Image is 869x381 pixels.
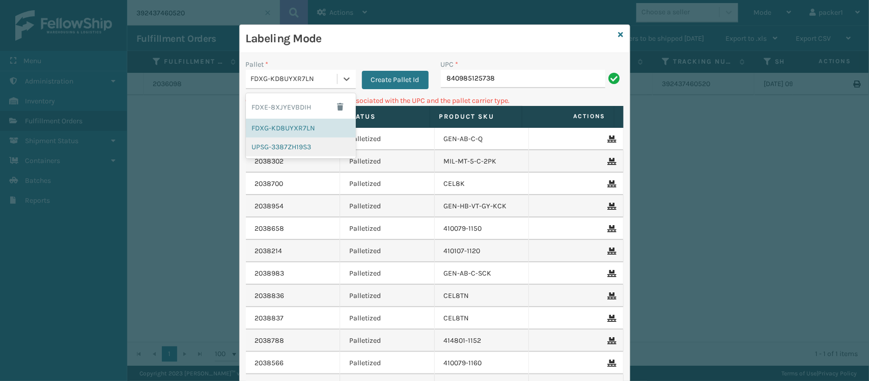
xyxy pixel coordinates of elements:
label: UPC [441,59,459,70]
h3: Labeling Mode [246,31,614,46]
td: GEN-AB-C-Q [435,128,529,150]
label: Product SKU [439,112,513,121]
a: 2038836 [255,291,285,301]
i: Remove From Pallet [608,360,614,367]
a: 2038954 [255,201,284,211]
td: Palletized [340,352,435,374]
td: Palletized [340,330,435,352]
i: Remove From Pallet [608,158,614,165]
td: Palletized [340,150,435,173]
td: Palletized [340,173,435,195]
td: Palletized [340,195,435,217]
div: FDXG-KD8UYXR7LN [251,74,338,85]
div: UPSG-3387ZH19S3 [246,138,356,156]
td: GEN-HB-VT-GY-KCK [435,195,529,217]
td: CEL8TN [435,307,529,330]
td: 410107-1120 [435,240,529,262]
a: 2038214 [255,246,283,256]
span: Actions [525,108,612,125]
td: Palletized [340,307,435,330]
div: FDXG-KD8UYXR7LN [246,119,356,138]
p: Can't find any fulfillment orders associated with the UPC and the pallet carrier type. [246,95,624,106]
td: Palletized [340,128,435,150]
td: Palletized [340,217,435,240]
label: Pallet [246,59,269,70]
i: Remove From Pallet [608,248,614,255]
a: 2038700 [255,179,284,189]
td: GEN-AB-C-SCK [435,262,529,285]
td: Palletized [340,262,435,285]
div: FDXE-8XJYEVBDIH [246,95,356,119]
td: Palletized [340,240,435,262]
td: 414801-1152 [435,330,529,352]
td: 410079-1150 [435,217,529,240]
td: Palletized [340,285,435,307]
a: 2038788 [255,336,285,346]
i: Remove From Pallet [608,135,614,143]
i: Remove From Pallet [608,292,614,300]
td: 410079-1160 [435,352,529,374]
button: Create Pallet Id [362,71,429,89]
i: Remove From Pallet [608,180,614,187]
td: CEL8TN [435,285,529,307]
i: Remove From Pallet [608,315,614,322]
a: 2038302 [255,156,284,167]
a: 2038658 [255,224,285,234]
a: 2038566 [255,358,284,368]
td: CEL8K [435,173,529,195]
a: 2038837 [255,313,284,323]
label: Status [347,112,421,121]
a: 2038983 [255,268,285,279]
i: Remove From Pallet [608,203,614,210]
td: MIL-MT-5-C-2PK [435,150,529,173]
i: Remove From Pallet [608,225,614,232]
i: Remove From Pallet [608,337,614,344]
i: Remove From Pallet [608,270,614,277]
